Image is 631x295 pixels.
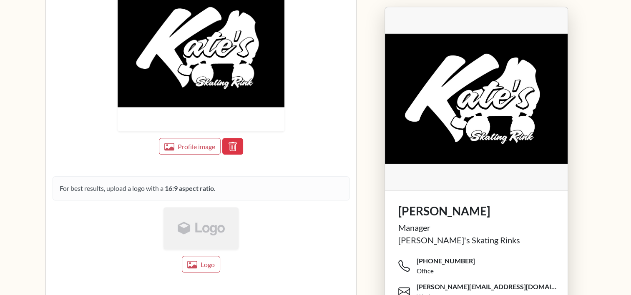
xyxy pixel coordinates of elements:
[163,207,239,249] img: logo-placeholder.jpg
[182,256,220,272] button: Logo
[417,266,434,276] div: Office
[417,282,561,291] span: [PERSON_NAME][EMAIL_ADDRESS][DOMAIN_NAME]
[178,142,215,150] span: Profile image
[165,184,214,192] strong: 16:9 aspect ratio
[398,222,554,234] div: Manager
[159,138,221,155] button: Profile image
[398,234,554,247] div: [PERSON_NAME]'s Skating Rinks
[53,176,349,200] div: For best results, upload a logo with a .
[398,253,561,279] span: [PHONE_NUMBER]Office
[417,256,475,265] span: [PHONE_NUMBER]
[385,7,568,190] img: profile picture
[398,204,554,218] h1: [PERSON_NAME]
[201,260,215,268] span: Logo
